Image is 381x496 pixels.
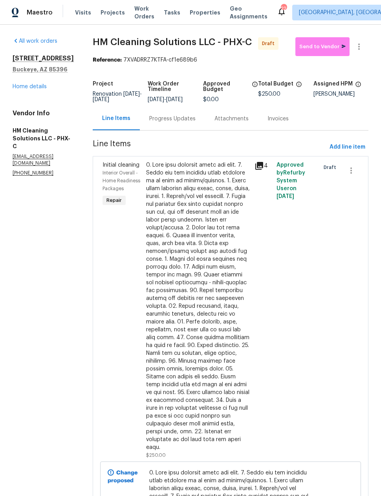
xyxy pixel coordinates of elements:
[108,470,137,483] b: Change proposed
[146,161,250,451] div: 0. Lore ipsu dolorsit ametc adi elit. 7. Seddo eiu tem incididu utlab etdolore ma al enim ad mini...
[13,84,47,89] a: Home details
[203,81,249,92] h5: Approved Budget
[299,42,346,51] span: Send to Vendor
[134,5,154,20] span: Work Orders
[277,194,294,199] span: [DATE]
[164,10,180,15] span: Tasks
[281,5,286,13] div: 22
[296,81,302,91] span: The total cost of line items that have been proposed by Opendoor. This sum includes line items th...
[93,91,142,102] span: -
[93,56,368,64] div: 7XVADRRZ7KTFA-cf1e689b6
[355,81,361,91] span: The hpm assigned to this work order.
[166,97,183,102] span: [DATE]
[190,9,220,16] span: Properties
[75,9,91,16] span: Visits
[277,162,305,199] span: Approved by Refurby System User on
[203,97,219,102] span: $0.00
[252,81,258,97] span: The total cost of line items that have been approved by both Opendoor and the Trade Partner. This...
[146,453,166,458] span: $250.00
[93,140,326,154] span: Line Items
[93,37,252,47] span: HM Cleaning Solutions LLC - PHX-C
[330,142,365,152] span: Add line item
[258,91,280,97] span: $250.00
[255,161,271,171] div: 4
[267,115,289,123] div: Invoices
[93,57,122,63] b: Reference:
[123,91,140,97] span: [DATE]
[103,171,140,191] span: Interior Overall - Home Readiness Packages
[148,97,164,102] span: [DATE]
[258,81,293,87] h5: Total Budget
[148,81,203,92] h5: Work Order Timeline
[214,115,249,123] div: Attachments
[313,91,368,97] div: [PERSON_NAME]
[13,127,74,150] h5: HM Cleaning Solutions LLC - PHX-C
[13,109,74,117] h4: Vendor Info
[148,97,183,102] span: -
[295,37,350,56] button: Send to Vendor
[93,91,142,102] span: Renovation
[13,38,57,44] a: All work orders
[313,81,353,87] h5: Assigned HPM
[262,40,278,47] span: Draft
[101,9,125,16] span: Projects
[103,196,125,204] span: Repair
[103,162,139,168] span: Initial cleaning
[326,140,368,154] button: Add line item
[93,81,113,87] h5: Project
[102,114,130,122] div: Line Items
[230,5,267,20] span: Geo Assignments
[324,164,339,171] span: Draft
[93,97,109,102] span: [DATE]
[149,115,196,123] div: Progress Updates
[27,9,53,16] span: Maestro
